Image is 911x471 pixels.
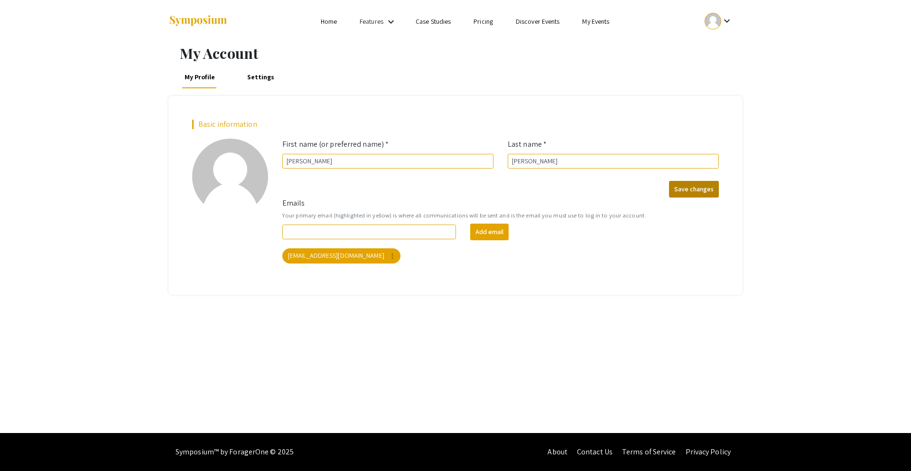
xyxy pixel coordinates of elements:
label: Last name * [508,139,547,150]
mat-icon: more_vert [388,252,397,260]
img: Symposium by ForagerOne [168,15,228,28]
a: Contact Us [577,447,613,457]
iframe: Chat [7,428,40,464]
label: Emails [282,198,305,209]
mat-chip: [EMAIL_ADDRESS][DOMAIN_NAME] [282,248,400,264]
small: Your primary email (highlighted in yellow) is where all communications will be sent and is the em... [282,211,719,220]
a: Discover Events [516,17,560,26]
a: About [548,447,567,457]
app-email-chip: Your primary email [280,246,402,265]
h2: Basic information [192,120,719,129]
mat-icon: Expand Features list [385,16,397,28]
button: Expand account dropdown [695,10,743,32]
label: First name (or preferred name) * [282,139,389,150]
button: Add email [470,224,509,240]
a: My Profile [182,66,218,88]
a: Pricing [474,17,493,26]
a: My Events [582,17,609,26]
mat-icon: Expand account dropdown [721,15,733,27]
a: Features [360,17,383,26]
div: Symposium™ by ForagerOne © 2025 [176,433,294,471]
mat-chip-list: Your emails [282,246,719,265]
a: Case Studies [416,17,451,26]
a: Settings [245,66,277,88]
h1: My Account [180,45,743,62]
a: Privacy Policy [686,447,731,457]
a: Terms of Service [622,447,676,457]
button: Save changes [669,181,719,198]
a: Home [321,17,337,26]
